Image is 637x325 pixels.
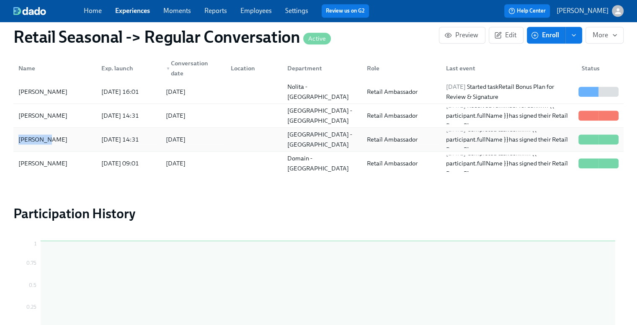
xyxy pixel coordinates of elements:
div: Retail Ambassador [364,87,440,97]
span: More [593,31,616,39]
div: [DATE] [162,134,224,144]
div: Name [15,60,95,77]
span: Edit [496,31,516,39]
div: Location [227,63,281,73]
a: Moments [163,7,191,15]
button: Help Center [504,4,550,18]
span: Enroll [533,31,559,39]
a: Employees [240,7,272,15]
div: Exp. launch [98,63,160,73]
div: Role [364,63,440,73]
div: Status [575,60,622,77]
a: dado [13,7,84,15]
div: ▼Conversation date [159,60,224,77]
div: Nolita - [GEOGRAPHIC_DATA] [284,82,360,102]
img: dado [13,7,46,15]
tspan: 1 [34,240,36,246]
div: [GEOGRAPHIC_DATA] - [GEOGRAPHIC_DATA] [284,129,360,150]
div: Status [578,63,622,73]
div: Completed task Confirm {{ participant.fullName }}has signed their Retail Bonus Plan [443,148,575,178]
div: Exp. launch [95,60,160,77]
div: Retail Ambassador [364,158,440,168]
div: [DATE] 16:01 [98,87,160,97]
div: Domain - [GEOGRAPHIC_DATA] [284,153,360,173]
div: Last event [443,63,575,73]
div: Received reminder for Confirm {{ participant.fullName }}has signed their Retail Bonus Plan [443,101,575,131]
div: Location [224,60,281,77]
div: [PERSON_NAME] [15,111,95,121]
button: Review us on G2 [322,4,369,18]
div: [PERSON_NAME] [15,158,95,168]
div: Retail Ambassador [364,111,440,121]
button: More [585,27,624,44]
div: [DATE] 09:01 [98,158,160,168]
tspan: 0.25 [26,304,36,310]
div: Role [360,60,440,77]
div: [DATE] [162,158,224,168]
div: [PERSON_NAME][DATE] 16:01[DATE]Nolita - [GEOGRAPHIC_DATA]Retail Ambassador[DATE] Started taskReta... [13,80,624,104]
div: [DATE] 14:31 [98,134,160,144]
span: Help Center [508,7,546,15]
div: Last event [439,60,575,77]
button: [PERSON_NAME] [557,5,624,17]
span: [DATE] [446,83,466,90]
div: [DATE] [162,87,224,97]
div: Department [281,60,360,77]
div: Department [284,63,360,73]
span: Preview [446,31,478,39]
tspan: 0.5 [29,282,36,288]
a: Experiences [115,7,150,15]
div: [PERSON_NAME][DATE] 14:31[DATE][GEOGRAPHIC_DATA] - [GEOGRAPHIC_DATA]Retail Ambassador[DATE] Recei... [13,104,624,128]
div: Name [15,63,95,73]
div: Completed task Confirm {{ participant.fullName }}has signed their Retail Bonus Plan [443,124,575,155]
p: [PERSON_NAME] [557,6,609,15]
tspan: 0.75 [26,260,36,266]
span: ▼ [166,67,170,71]
span: Active [303,36,331,42]
div: [DATE] 14:31 [98,111,160,121]
h2: Participation History [13,205,624,222]
a: Home [84,7,102,15]
button: Preview [439,27,485,44]
div: [GEOGRAPHIC_DATA] - [GEOGRAPHIC_DATA] [284,106,360,126]
button: Enroll [527,27,565,44]
div: [PERSON_NAME] [15,87,95,97]
h1: Retail Seasonal -> Regular Conversation [13,27,331,47]
div: [PERSON_NAME] [15,134,71,144]
div: [DATE] [162,111,224,121]
a: Settings [285,7,308,15]
div: [PERSON_NAME][DATE] 14:31[DATE][GEOGRAPHIC_DATA] - [GEOGRAPHIC_DATA]Retail Ambassador[DATE] Compl... [13,128,624,152]
button: enroll [565,27,582,44]
div: Retail Ambassador [364,134,440,144]
div: Conversation date [162,58,224,78]
a: Review us on G2 [326,7,365,15]
div: Started task Retail Bonus Plan for Review & Signature [443,82,575,102]
a: Reports [204,7,227,15]
div: [PERSON_NAME][DATE] 09:01[DATE]Domain - [GEOGRAPHIC_DATA]Retail Ambassador[DATE] Completed taskCo... [13,152,624,175]
button: Edit [489,27,524,44]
